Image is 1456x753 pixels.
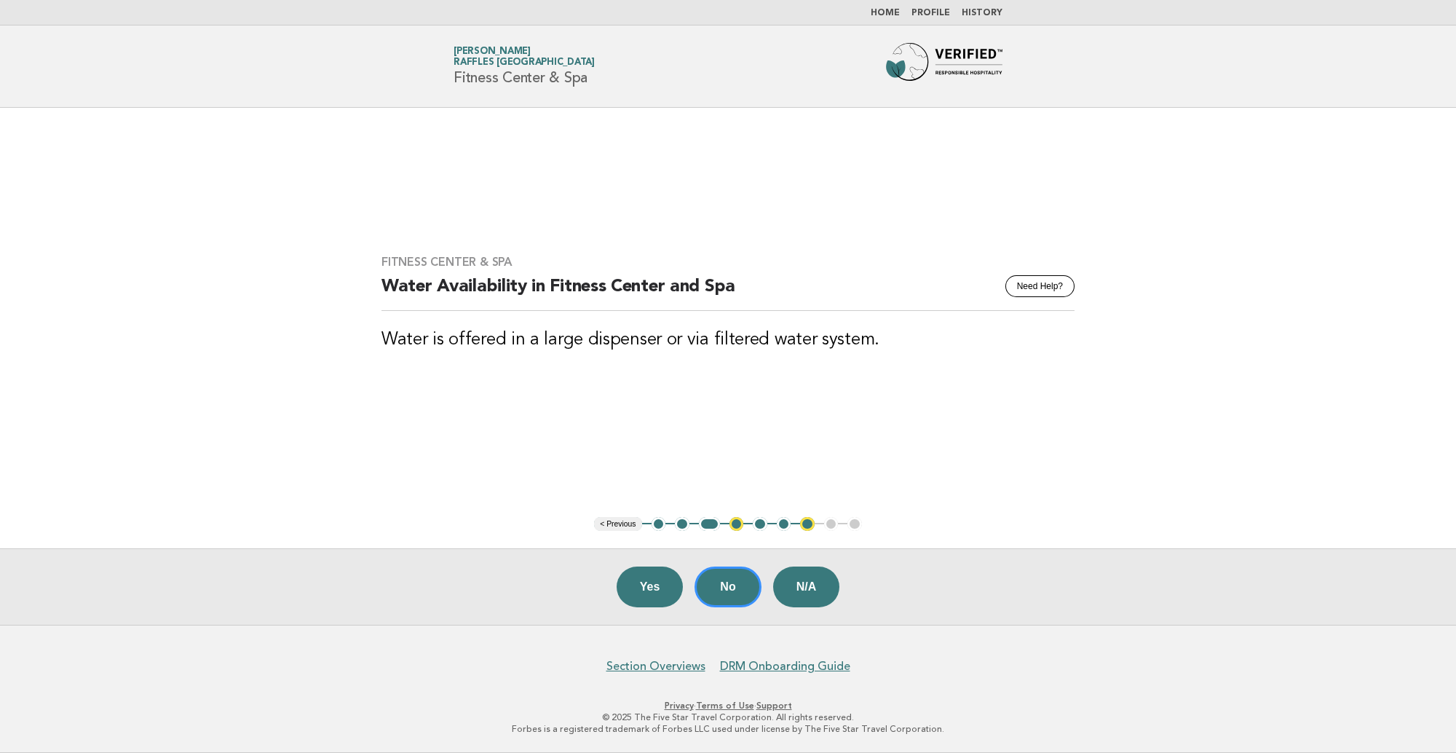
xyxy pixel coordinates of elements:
[381,255,1075,269] h3: Fitness Center & Spa
[756,701,792,711] a: Support
[753,517,767,532] button: 5
[696,701,754,711] a: Terms of Use
[773,567,840,607] button: N/A
[454,47,595,67] a: [PERSON_NAME]Raffles [GEOGRAPHIC_DATA]
[282,700,1174,711] p: · ·
[729,517,744,532] button: 4
[720,659,850,674] a: DRM Onboarding Guide
[282,711,1174,723] p: © 2025 The Five Star Travel Corporation. All rights reserved.
[381,275,1075,311] h2: Water Availability in Fitness Center and Spa
[777,517,791,532] button: 6
[665,701,694,711] a: Privacy
[617,567,684,607] button: Yes
[381,328,1075,352] h3: Water is offered in a large dispenser or via filtered water system.
[962,9,1002,17] a: History
[695,567,761,607] button: No
[699,517,720,532] button: 3
[1005,275,1075,297] button: Need Help?
[454,58,595,68] span: Raffles [GEOGRAPHIC_DATA]
[675,517,689,532] button: 2
[800,517,815,532] button: 7
[652,517,666,532] button: 1
[594,517,641,532] button: < Previous
[911,9,950,17] a: Profile
[454,47,595,85] h1: Fitness Center & Spa
[886,43,1002,90] img: Forbes Travel Guide
[282,723,1174,735] p: Forbes is a registered trademark of Forbes LLC used under license by The Five Star Travel Corpora...
[871,9,900,17] a: Home
[606,659,705,674] a: Section Overviews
